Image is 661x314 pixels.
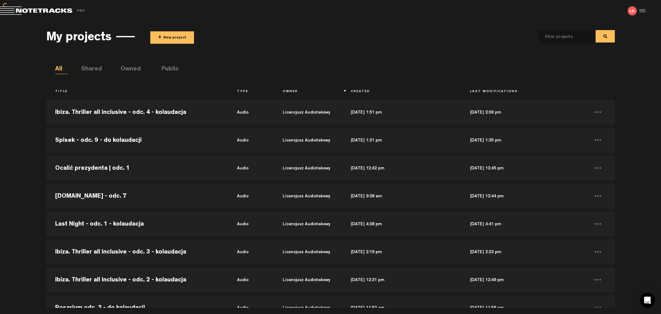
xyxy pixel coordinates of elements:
[342,182,461,210] td: [DATE] 9:38 am
[461,154,580,182] td: [DATE] 12:45 pm
[274,126,342,154] td: Licencjusz Audiotekowy
[228,182,274,210] td: audio
[628,6,637,16] img: letters
[46,126,228,154] td: Spisek - odc. 9 - do kolaudacji
[581,182,615,210] td: ...
[581,238,615,266] td: ...
[150,31,194,44] button: +New project
[342,98,461,126] td: [DATE] 1:51 pm
[461,210,580,238] td: [DATE] 4:41 pm
[581,266,615,294] td: ...
[461,98,580,126] td: [DATE] 2:09 pm
[274,238,342,266] td: Licencjusz Audiotekowy
[342,238,461,266] td: [DATE] 2:19 pm
[81,65,94,74] li: Shared
[581,98,615,126] td: ...
[46,98,228,126] td: Ibiza. Thriller all inclusive - odc. 4 - kolaudacja
[228,238,274,266] td: audio
[539,30,584,43] input: filter projects
[46,87,228,97] th: Title
[228,126,274,154] td: audio
[274,182,342,210] td: Licencjusz Audiotekowy
[121,65,134,74] li: Owned
[274,266,342,294] td: Licencjusz Audiotekowy
[46,154,228,182] td: Ocalić prezydenta | odc. 1
[342,154,461,182] td: [DATE] 12:42 pm
[342,87,461,97] th: Created
[461,238,580,266] td: [DATE] 2:23 pm
[228,210,274,238] td: audio
[46,266,228,294] td: Ibiza. Thriller all inclusive - odc. 2 - kolaudacja
[55,65,68,74] li: All
[461,266,580,294] td: [DATE] 12:49 pm
[342,266,461,294] td: [DATE] 12:31 pm
[228,98,274,126] td: audio
[158,34,161,41] span: +
[342,126,461,154] td: [DATE] 1:31 pm
[581,126,615,154] td: ...
[461,126,580,154] td: [DATE] 1:35 pm
[461,87,580,97] th: Last Modifications
[274,210,342,238] td: Licencjusz Audiotekowy
[46,210,228,238] td: Last Night - odc. 1 - kolaudacja
[228,266,274,294] td: audio
[342,210,461,238] td: [DATE] 4:38 pm
[274,154,342,182] td: Licencjusz Audiotekowy
[274,87,342,97] th: Owner
[581,210,615,238] td: ...
[581,154,615,182] td: ...
[640,293,655,308] div: Open Intercom Messenger
[46,238,228,266] td: Ibiza. Thriller all inclusive - odc. 3 - kolaudacja
[46,31,112,45] h3: My projects
[161,65,174,74] li: Public
[228,154,274,182] td: audio
[228,87,274,97] th: Type
[46,182,228,210] td: [DOMAIN_NAME] - odc. 7
[274,98,342,126] td: Licencjusz Audiotekowy
[461,182,580,210] td: [DATE] 12:44 pm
